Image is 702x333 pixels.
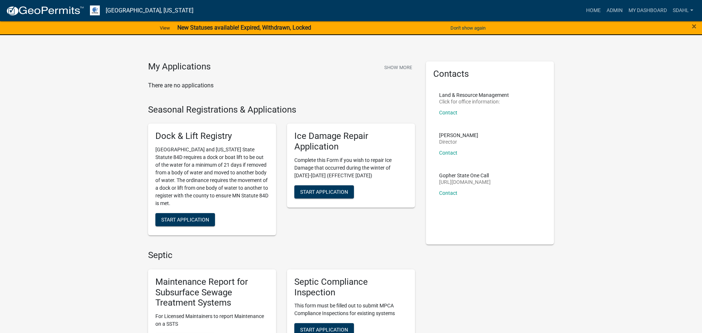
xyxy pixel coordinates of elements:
h5: Dock & Lift Registry [155,131,269,141]
a: Admin [604,4,626,18]
p: This form must be filled out to submit MPCA Compliance Inspections for existing systems [294,302,408,317]
p: There are no applications [148,81,415,90]
a: Contact [439,190,457,196]
a: Home [583,4,604,18]
h4: My Applications [148,61,211,72]
p: For Licensed Maintainers to report Maintenance on a SSTS [155,313,269,328]
button: Close [692,22,697,31]
a: My Dashboard [626,4,670,18]
h5: Septic Compliance Inspection [294,277,408,298]
p: Gopher State One Call [439,173,491,178]
p: [PERSON_NAME] [439,133,478,138]
span: Start Application [300,189,348,194]
button: Don't show again [448,22,488,34]
strong: New Statuses available! Expired, Withdrawn, Locked [177,24,311,31]
h5: Maintenance Report for Subsurface Sewage Treatment Systems [155,277,269,308]
span: Start Application [300,327,348,333]
button: Show More [381,61,415,73]
button: Start Application [155,213,215,226]
p: Director [439,139,478,144]
a: [GEOGRAPHIC_DATA], [US_STATE] [106,4,193,17]
span: × [692,21,697,31]
a: View [157,22,173,34]
h5: Ice Damage Repair Application [294,131,408,152]
h4: Septic [148,250,415,261]
h5: Contacts [433,69,547,79]
h4: Seasonal Registrations & Applications [148,105,415,115]
button: Start Application [294,185,354,198]
span: Start Application [161,217,209,223]
p: [URL][DOMAIN_NAME] [439,179,491,185]
img: Otter Tail County, Minnesota [90,5,100,15]
p: Complete this Form if you wish to repair Ice Damage that occurred during the winter of [DATE]-[DA... [294,156,408,179]
a: Contact [439,150,457,156]
a: sdahl [670,4,696,18]
p: [GEOGRAPHIC_DATA] and [US_STATE] State Statute 84D requires a dock or boat lift to be out of the ... [155,146,269,207]
p: Click for office information: [439,99,509,104]
a: Contact [439,110,457,116]
p: Land & Resource Management [439,92,509,98]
